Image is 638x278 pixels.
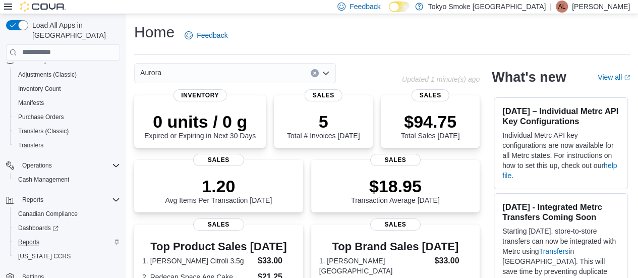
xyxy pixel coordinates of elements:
[22,196,43,204] span: Reports
[351,176,440,196] p: $18.95
[10,96,124,110] button: Manifests
[10,124,124,138] button: Transfers (Classic)
[14,69,81,81] a: Adjustments (Classic)
[14,125,73,137] a: Transfers (Classic)
[193,218,244,231] span: Sales
[10,235,124,249] button: Reports
[14,250,120,262] span: Washington CCRS
[10,221,124,235] a: Dashboards
[370,154,421,166] span: Sales
[502,161,617,180] a: help file
[428,1,546,13] p: Tokyo Smoke [GEOGRAPHIC_DATA]
[10,68,124,82] button: Adjustments (Classic)
[550,1,552,13] p: |
[319,241,472,253] h3: Top Brand Sales [DATE]
[18,99,44,107] span: Manifests
[18,210,78,218] span: Canadian Compliance
[18,159,120,172] span: Operations
[14,139,120,151] span: Transfers
[14,208,82,220] a: Canadian Compliance
[311,69,319,77] button: Clear input
[502,202,619,222] h3: [DATE] - Integrated Metrc Transfers Coming Soon
[10,207,124,221] button: Canadian Compliance
[22,161,52,170] span: Operations
[18,141,43,149] span: Transfers
[18,252,71,260] span: [US_STATE] CCRS
[142,241,295,253] h3: Top Product Sales [DATE]
[556,1,568,13] div: Amy-Lauren Wolbert
[319,256,431,276] dt: 1. [PERSON_NAME][GEOGRAPHIC_DATA]
[401,112,459,140] div: Total Sales [DATE]
[10,249,124,263] button: [US_STATE] CCRS
[18,176,69,184] span: Cash Management
[14,111,68,123] a: Purchase Orders
[322,69,330,77] button: Open list of options
[134,22,175,42] h1: Home
[14,250,75,262] a: [US_STATE] CCRS
[558,1,566,13] span: AL
[14,174,120,186] span: Cash Management
[2,158,124,173] button: Operations
[10,138,124,152] button: Transfers
[142,256,254,266] dt: 1. [PERSON_NAME] Citroli 3.5g
[14,125,120,137] span: Transfers (Classic)
[10,82,124,96] button: Inventory Count
[18,113,64,121] span: Purchase Orders
[305,89,342,101] span: Sales
[624,75,630,81] svg: External link
[10,173,124,187] button: Cash Management
[402,75,480,83] p: Updated 1 minute(s) ago
[492,69,566,85] h2: What's new
[165,176,272,196] p: 1.20
[287,112,360,132] p: 5
[572,1,630,13] p: [PERSON_NAME]
[434,255,472,267] dd: $33.00
[2,193,124,207] button: Reports
[14,222,120,234] span: Dashboards
[197,30,227,40] span: Feedback
[18,194,120,206] span: Reports
[173,89,227,101] span: Inventory
[144,112,256,132] p: 0 units / 0 g
[14,236,120,248] span: Reports
[14,236,43,248] a: Reports
[258,255,295,267] dd: $33.00
[14,111,120,123] span: Purchase Orders
[18,238,39,246] span: Reports
[18,194,47,206] button: Reports
[14,208,120,220] span: Canadian Compliance
[193,154,244,166] span: Sales
[370,218,421,231] span: Sales
[18,127,69,135] span: Transfers (Classic)
[539,247,568,255] a: Transfers
[401,112,459,132] p: $94.75
[18,71,77,79] span: Adjustments (Classic)
[412,89,449,101] span: Sales
[18,85,61,93] span: Inventory Count
[14,97,120,109] span: Manifests
[14,83,65,95] a: Inventory Count
[18,224,59,232] span: Dashboards
[14,139,47,151] a: Transfers
[350,2,380,12] span: Feedback
[502,130,619,181] p: Individual Metrc API key configurations are now available for all Metrc states. For instructions ...
[14,69,120,81] span: Adjustments (Classic)
[18,159,56,172] button: Operations
[502,106,619,126] h3: [DATE] – Individual Metrc API Key Configurations
[389,2,410,12] input: Dark Mode
[165,176,272,204] div: Avg Items Per Transaction [DATE]
[140,67,161,79] span: Aurora
[14,174,73,186] a: Cash Management
[14,83,120,95] span: Inventory Count
[598,73,630,81] a: View allExternal link
[287,112,360,140] div: Total # Invoices [DATE]
[181,25,231,45] a: Feedback
[144,112,256,140] div: Expired or Expiring in Next 30 Days
[351,176,440,204] div: Transaction Average [DATE]
[28,20,120,40] span: Load All Apps in [GEOGRAPHIC_DATA]
[20,2,66,12] img: Cova
[14,222,63,234] a: Dashboards
[14,97,48,109] a: Manifests
[10,110,124,124] button: Purchase Orders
